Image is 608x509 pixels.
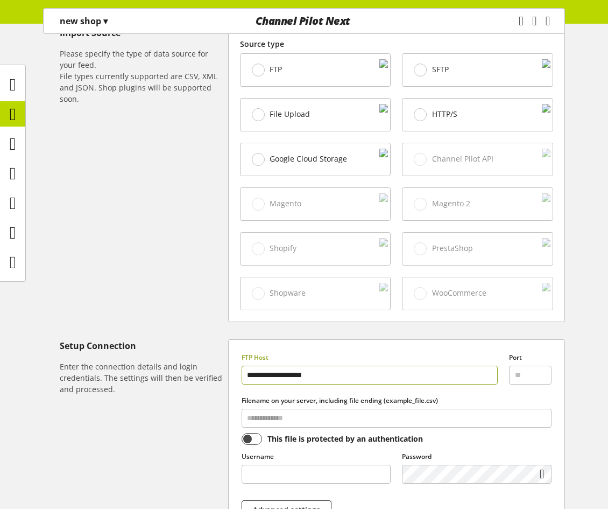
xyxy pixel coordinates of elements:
[60,339,224,352] h5: Setup Connection
[432,65,449,74] span: SFTP
[60,15,108,27] p: new shop
[242,353,268,362] span: FTP Host
[379,59,388,81] img: 88a670171dbbdb973a11352c4ab52784.svg
[242,452,274,461] span: Username
[402,452,432,461] span: Password
[43,8,565,34] nav: main navigation
[242,396,438,405] span: Filename on your server, including file ending (example_file.csv)
[60,361,224,395] h6: Enter the connection details and login credentials. The settings will then be verified and proces...
[270,154,347,164] span: Google Cloud Storage
[432,109,457,119] span: HTTP/S
[240,38,553,50] label: Source type
[60,48,224,104] h6: Please specify the type of data source for your feed. File types currently supported are CSV, XML...
[509,353,522,362] span: Port
[379,149,388,170] img: d2dddd6c468e6a0b8c3bb85ba935e383.svg
[542,59,550,81] img: 1a078d78c93edf123c3bc3fa7bc6d87d.svg
[542,104,550,125] img: cbdcb026b331cf72755dc691680ce42b.svg
[103,15,108,27] span: ▾
[270,65,282,74] span: FTP
[379,104,388,125] img: f3ac9b204b95d45582cf21fad1a323cf.svg
[270,109,310,119] span: File Upload
[262,433,423,444] span: This file is protected by an authentication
